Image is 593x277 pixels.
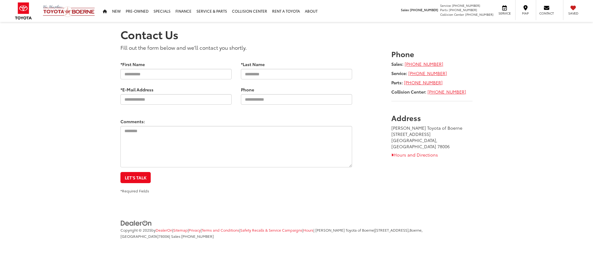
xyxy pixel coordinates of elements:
[391,61,403,67] strong: Sales:
[410,227,423,233] span: Boerne,
[375,227,410,233] span: [STREET_ADDRESS],
[120,118,145,124] label: Comments:
[391,89,426,95] strong: Collision Center:
[120,86,154,93] label: *E-Mail Address
[239,227,302,233] span: |
[391,79,403,86] strong: Parts:
[43,5,95,17] img: Vic Vaughan Toyota of Boerne
[498,11,511,15] span: Service
[241,86,254,93] label: Phone
[120,44,352,51] p: Fill out the form below and we'll contact you shortly.
[120,233,158,239] span: [GEOGRAPHIC_DATA]
[452,3,480,8] span: [PHONE_NUMBER]
[465,12,494,17] span: [PHONE_NUMBER]
[188,227,201,233] span: |
[158,233,169,239] span: 78006
[302,227,313,233] span: |
[404,79,443,86] a: [PHONE_NUMBER]
[303,227,313,233] a: Hours
[566,11,580,15] span: Saved
[539,11,554,15] span: Contact
[410,7,438,12] span: [PHONE_NUMBER]
[173,227,188,233] a: Sitemap
[120,28,473,40] h1: Contact Us
[241,61,265,67] label: *Last Name
[120,172,151,183] button: Let's Talk
[519,11,532,15] span: Map
[391,70,407,76] strong: Service:
[391,114,473,122] h3: Address
[440,12,464,17] span: Collision Center
[408,70,447,76] a: [PHONE_NUMBER]
[202,227,239,233] a: Terms and Conditions
[120,220,152,227] img: DealerOn
[120,61,145,67] label: *First Name
[391,152,438,158] a: Hours and Directions
[169,233,214,239] span: | Sales:
[405,61,443,67] a: [PHONE_NUMBER]
[449,7,477,12] span: [PHONE_NUMBER]
[156,227,172,233] a: DealerOn Home Page
[120,220,152,226] a: DealerOn
[151,227,172,233] span: by
[401,7,409,12] span: Sales
[440,7,448,12] span: Parts
[427,89,466,95] a: [PHONE_NUMBER]
[313,227,374,233] span: | [PERSON_NAME] Toyota of Boerne
[189,227,201,233] a: Privacy
[181,233,214,239] span: [PHONE_NUMBER]
[391,125,473,149] address: [PERSON_NAME] Toyota of Boerne [STREET_ADDRESS] [GEOGRAPHIC_DATA], [GEOGRAPHIC_DATA] 78006
[120,227,151,233] span: Copyright © 2025
[201,227,239,233] span: |
[240,227,302,233] a: Safety Recalls & Service Campaigns, Opens in a new tab
[391,50,473,58] h3: Phone
[172,227,188,233] span: |
[440,3,451,8] span: Service
[120,188,149,193] small: *Required Fields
